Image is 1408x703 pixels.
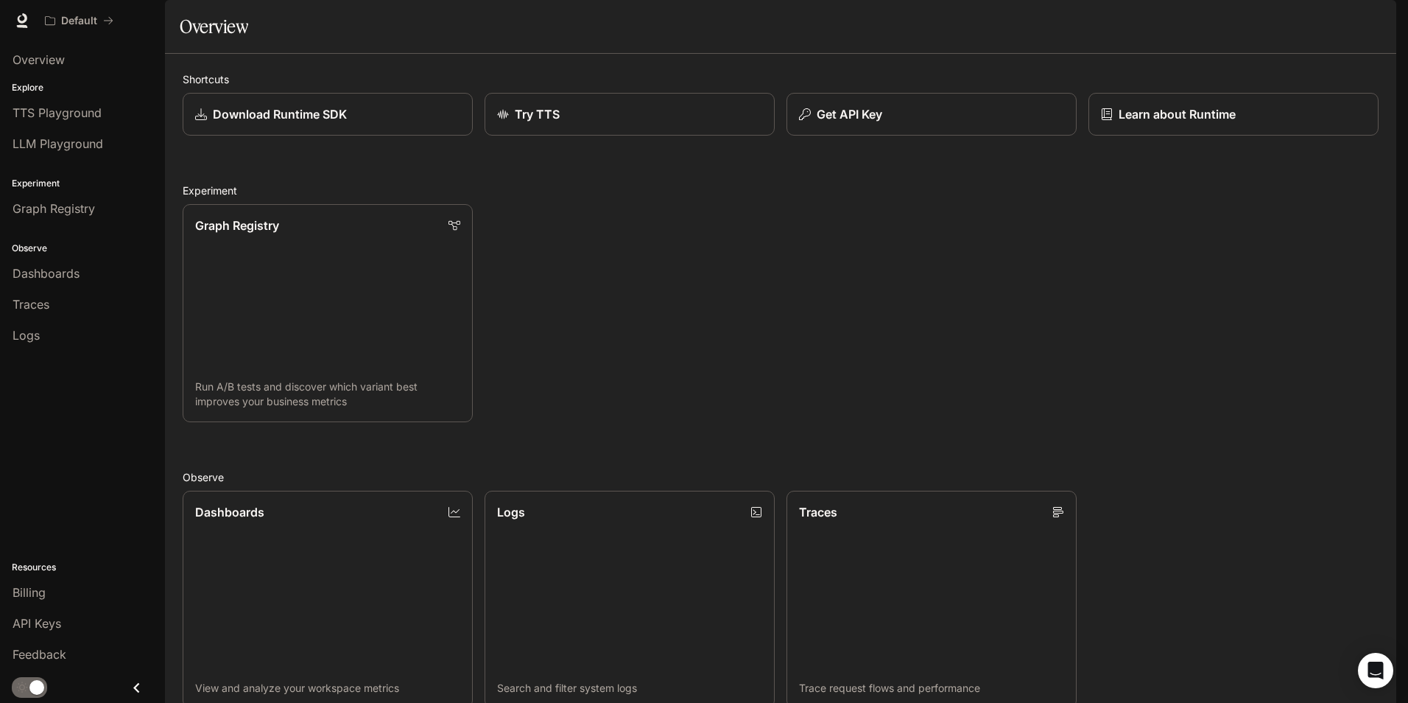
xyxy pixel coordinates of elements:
[183,183,1379,198] h2: Experiment
[183,93,473,136] a: Download Runtime SDK
[786,93,1077,136] button: Get API Key
[61,15,97,27] p: Default
[817,105,882,123] p: Get API Key
[195,681,460,696] p: View and analyze your workspace metrics
[38,6,120,35] button: All workspaces
[183,71,1379,87] h2: Shortcuts
[485,93,775,136] a: Try TTS
[1358,653,1393,688] div: Open Intercom Messenger
[195,503,264,521] p: Dashboards
[183,469,1379,485] h2: Observe
[799,503,837,521] p: Traces
[183,204,473,422] a: Graph RegistryRun A/B tests and discover which variant best improves your business metrics
[180,12,248,41] h1: Overview
[799,681,1064,696] p: Trace request flows and performance
[497,681,762,696] p: Search and filter system logs
[195,217,279,234] p: Graph Registry
[213,105,347,123] p: Download Runtime SDK
[1119,105,1236,123] p: Learn about Runtime
[515,105,560,123] p: Try TTS
[1088,93,1379,136] a: Learn about Runtime
[497,503,525,521] p: Logs
[195,380,460,409] p: Run A/B tests and discover which variant best improves your business metrics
